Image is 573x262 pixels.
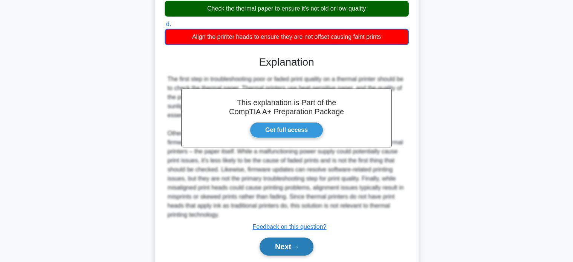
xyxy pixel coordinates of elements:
[253,224,327,230] a: Feedback on this question?
[165,29,409,45] div: Align the printer heads to ensure they are not offset causing faint prints
[260,237,313,256] button: Next
[166,21,171,27] span: d.
[250,122,323,138] a: Get full access
[165,1,409,17] div: Check the thermal paper to ensure it's not old or low-quality
[168,75,406,219] div: The first step in troubleshooting poor or faded print quality on a thermal printer should be to c...
[169,56,404,69] h3: Explanation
